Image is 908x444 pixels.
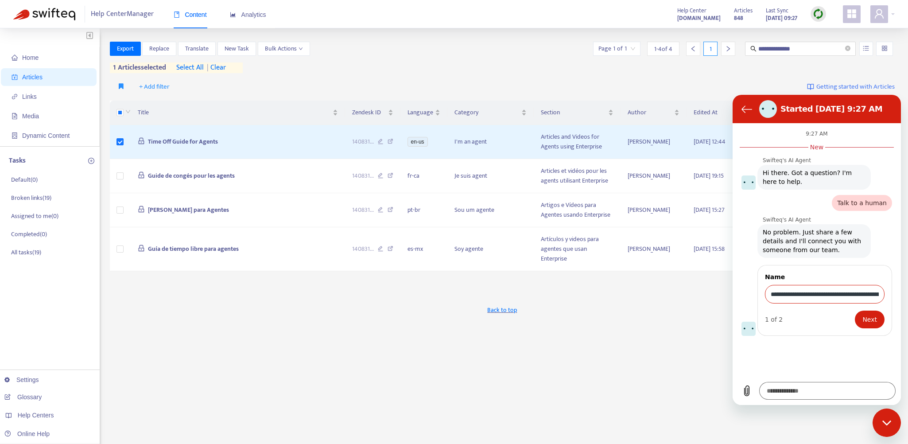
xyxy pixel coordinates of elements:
span: Guide de congés pour les agents [148,171,235,181]
span: Getting started with Articles [816,82,895,92]
span: 1 articles selected [110,62,167,73]
td: Artigos e Vídeos para Agentes usando Enterprise [534,193,620,227]
span: 1 - 4 of 4 [654,44,672,54]
span: Help Center [677,6,706,16]
span: user [874,8,885,19]
span: book [174,12,180,18]
th: Zendesk ID [345,101,400,125]
span: down [125,109,131,114]
span: lock [138,171,145,179]
span: left [690,46,696,52]
span: Dynamic Content [22,132,70,139]
td: [PERSON_NAME] [621,227,687,271]
p: All tasks ( 19 ) [11,248,41,257]
span: Home [22,54,39,61]
span: Zendesk ID [352,108,386,117]
img: sync.dc5367851b00ba804db3.png [813,8,824,19]
span: Title [138,108,331,117]
td: pt-br [400,193,447,227]
strong: 848 [734,13,743,23]
span: Category [454,108,520,117]
button: Replace [142,42,176,56]
p: Default ( 0 ) [11,175,38,184]
span: [DATE] 15:27 [694,205,725,215]
td: Je suis agent [447,159,534,193]
th: Author [621,101,687,125]
button: Bulk Actionsdown [258,42,310,56]
td: Articles and Videos for Agents using Enterprise [534,125,620,159]
span: plus-circle [88,158,94,164]
span: home [12,55,18,61]
td: I'm an agent [447,125,534,159]
td: fr-ca [400,159,447,193]
iframe: Messaging window [733,95,901,405]
span: 140831 ... [352,171,374,181]
span: [DATE] 19:15 [694,171,724,181]
td: Artículos y videos para agentes que usan Enterprise [534,227,620,271]
span: en-us [407,137,428,147]
th: Category [447,101,534,125]
th: Title [131,101,345,125]
th: Edited At [687,101,752,125]
span: file-image [12,113,18,119]
button: Translate [178,42,216,56]
td: Soy agente [447,227,534,271]
span: close-circle [845,45,850,53]
span: Links [22,93,37,100]
td: Articles et vidéos pour les agents utilisant Enterprise [534,159,620,193]
span: area-chart [230,12,236,18]
p: Completed ( 0 ) [11,230,47,239]
span: Translate [185,44,209,54]
div: 1 [703,42,718,56]
span: + Add filter [139,82,170,92]
span: Bulk Actions [265,44,303,54]
span: Analytics [230,11,266,18]
a: Getting started with Articles [807,80,895,94]
span: [DATE] 15:58 [694,244,725,254]
button: unordered-list [859,42,873,56]
th: Language [400,101,447,125]
p: Tasks [9,156,26,166]
span: | [207,62,209,74]
span: appstore [846,8,857,19]
span: link [12,93,18,100]
span: Replace [149,44,169,54]
span: Last Sync [766,6,788,16]
p: Assigned to me ( 0 ) [11,211,58,221]
span: Guía de tiempo libre para agentes [148,244,239,254]
span: container [12,132,18,139]
span: unordered-list [863,45,869,51]
span: Export [117,44,134,54]
td: [PERSON_NAME] [621,125,687,159]
span: Media [22,113,39,120]
span: Back to top [487,305,517,315]
a: [DOMAIN_NAME] [677,13,721,23]
span: 140831 ... [352,137,374,147]
span: Language [407,108,433,117]
span: search [750,46,757,52]
span: close-circle [845,46,850,51]
span: select all [176,62,204,73]
td: [PERSON_NAME] [621,159,687,193]
th: Section [534,101,620,125]
span: Help Center Manager [91,6,154,23]
span: [DATE] 12:44 [694,136,726,147]
span: Author [628,108,672,117]
span: clear [204,62,226,73]
span: right [725,46,731,52]
span: Edited At [694,108,737,117]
